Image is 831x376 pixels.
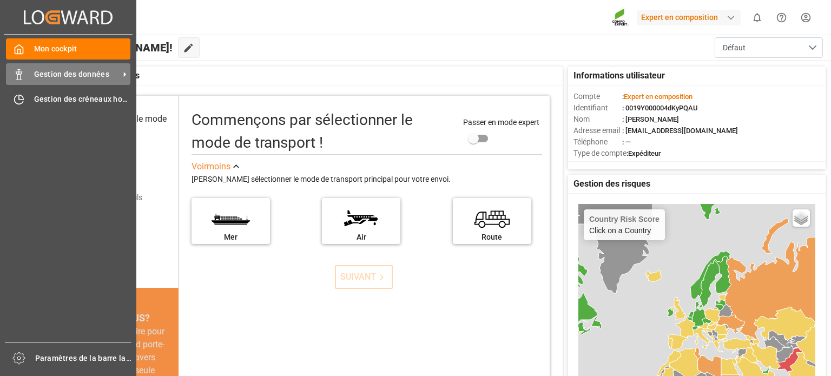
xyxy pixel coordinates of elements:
font: moins [207,161,230,171]
font: Compte [573,92,600,101]
font: Informations utilisateur [573,70,665,81]
img: Screenshot%202023-09-29%20at%2010.02.21.png_1712312052.png [612,8,629,27]
font: Passer en mode expert [463,118,539,127]
button: SUIVANT [335,265,393,289]
font: Défaut [723,43,746,52]
button: ouvrir le menu [715,37,823,58]
font: : 0019Y000004dKyPQAU [622,104,698,112]
font: SAVIEZ-VOUS? [83,312,150,324]
div: Commençons par sélectionner le mode de transport ! [192,109,452,154]
button: Expert en composition [637,7,745,28]
font: Gestion des créneaux horaires [34,95,143,103]
font: : [PERSON_NAME] [622,115,679,123]
font: Mer [224,233,238,241]
font: SUIVANT [340,272,376,282]
font: Identifiant [573,103,608,112]
a: Mon cockpit [6,38,130,60]
font: Type de compte [573,149,626,157]
font: Sélectionnez le mode de transport [85,114,167,137]
font: Commençons par sélectionner le mode de transport ! [192,111,413,151]
font: [PERSON_NAME] sélectionner le mode de transport principal pour votre envoi. [192,175,451,183]
font: Paramètres de la barre latérale [35,354,148,362]
font: Ajouter les détails d'expédition [83,193,142,213]
font: :Expéditeur [626,149,661,157]
font: Air [357,233,366,241]
font: Nom [573,115,590,123]
button: Centre d'aide [769,5,794,30]
font: Mon cockpit [34,44,77,53]
font: Expert en composition [624,93,692,101]
font: : [EMAIL_ADDRESS][DOMAIN_NAME] [622,127,738,135]
font: Gestion des risques [573,179,650,189]
font: Route [482,233,502,241]
font: Gestion des données [34,70,109,78]
font: Bonjour [PERSON_NAME]! [44,41,173,54]
a: Gestion des créneaux horaires [6,89,130,110]
font: : [622,93,624,101]
font: : — [622,138,631,146]
font: Téléphone [573,137,608,146]
font: Voir [192,161,207,171]
a: Layers [793,209,810,227]
button: afficher 0 nouvelles notifications [745,5,769,30]
font: Adresse email [573,126,620,135]
font: Expert en composition [641,13,718,22]
div: Click on a Country [589,215,659,235]
h4: Country Risk Score [589,215,659,223]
